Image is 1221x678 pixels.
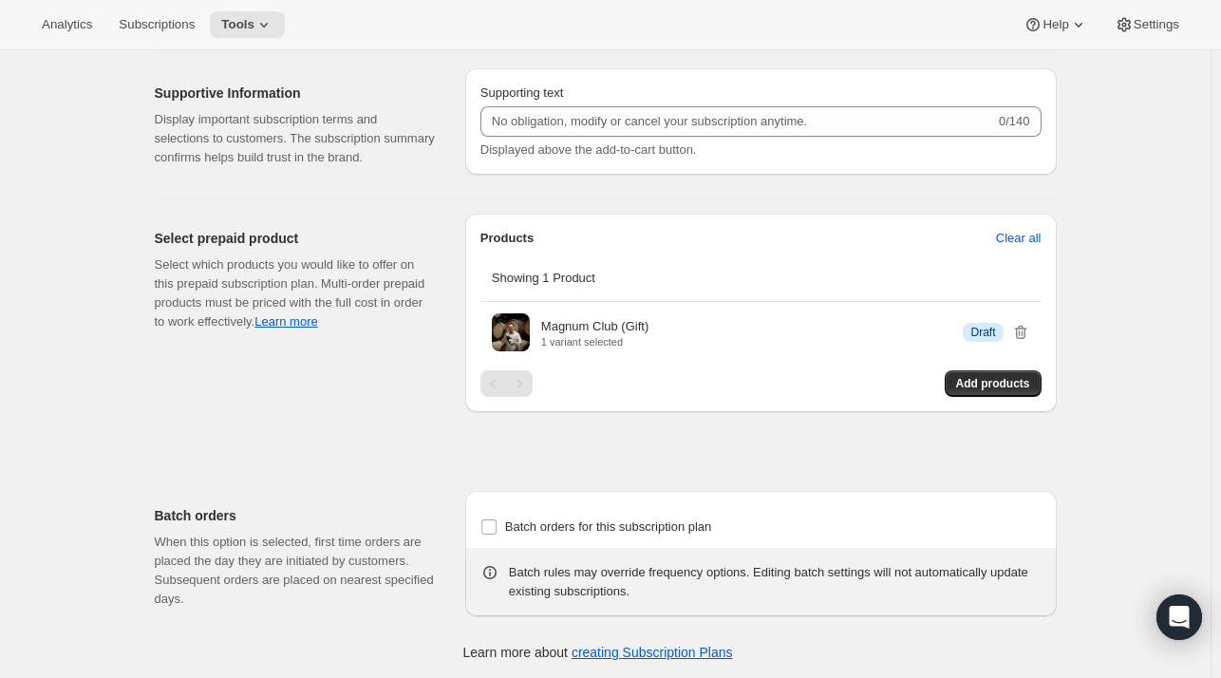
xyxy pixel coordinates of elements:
[509,563,1042,601] div: Batch rules may override frequency options. Editing batch settings will not automatically update ...
[945,370,1042,397] button: Add products
[541,317,648,336] p: Magnum Club (Gift)
[221,17,254,32] span: Tools
[480,85,563,100] span: Supporting text
[42,17,92,32] span: Analytics
[155,255,435,331] div: Select which products you would like to offer on this prepaid subscription plan. Multi-order prep...
[254,314,317,329] a: Learn more
[572,645,733,660] a: creating Subscription Plans
[155,110,435,167] p: Display important subscription terms and selections to customers. The subscription summary confir...
[480,229,534,248] p: Products
[1012,11,1099,38] button: Help
[1156,594,1202,640] div: Open Intercom Messenger
[1134,17,1179,32] span: Settings
[480,106,995,137] input: No obligation, modify or cancel your subscription anytime.
[30,11,103,38] button: Analytics
[996,229,1042,248] span: Clear all
[480,142,697,157] span: Displayed above the add-to-cart button.
[155,506,435,525] h2: Batch orders
[970,325,995,340] span: Draft
[985,223,1053,254] button: Clear all
[462,643,732,662] p: Learn more about
[119,17,195,32] span: Subscriptions
[541,336,648,348] p: 1 variant selected
[492,271,595,285] span: Showing 1 Product
[210,11,285,38] button: Tools
[107,11,206,38] button: Subscriptions
[155,533,435,609] p: When this option is selected, first time orders are placed the day they are initiated by customer...
[505,519,712,534] span: Batch orders for this subscription plan
[956,376,1030,391] span: Add products
[155,229,435,248] h2: Select prepaid product
[492,313,530,351] img: Magnum Club (Gift)
[155,84,435,103] h2: Supportive Information
[1103,11,1191,38] button: Settings
[1043,17,1068,32] span: Help
[480,370,533,397] nav: Pagination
